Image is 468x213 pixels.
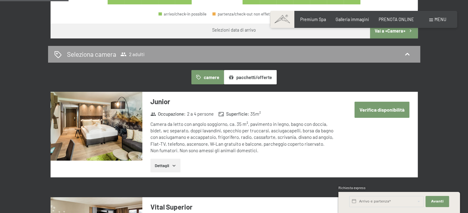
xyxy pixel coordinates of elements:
[218,111,249,117] strong: Superficie :
[150,159,181,172] button: Dettagli
[370,24,417,38] button: Vai a «Camera»
[224,70,277,84] button: pacchetti/offerte
[51,92,142,161] img: mss_renderimg.php
[187,111,214,117] span: 2 a 4 persone
[338,186,366,190] span: Richiesta express
[300,17,326,22] a: Premium Spa
[120,51,145,57] span: 2 adulti
[212,12,282,16] div: partenza/check-out non effettuabile
[150,111,186,117] strong: Occupazione :
[431,199,443,204] span: Avanti
[250,111,261,117] span: 35 m²
[150,202,335,212] h3: Vital Superior
[191,70,224,84] button: camere
[212,27,256,33] div: Selezioni data di arrivo
[150,97,335,106] h3: Junior
[354,102,409,118] button: Verifica disponibilità
[150,121,335,154] div: Camera da letto con angolo soggiorno, ca. 35 m², pavimento in legno, bagno con doccia, bidet, wc ...
[435,17,446,22] span: Menu
[379,17,414,22] a: PRENOTA ONLINE
[67,50,116,59] h2: Seleziona camera
[158,12,207,16] div: arrivo/check-in possibile
[336,17,369,22] a: Galleria immagini
[426,196,449,207] button: Avanti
